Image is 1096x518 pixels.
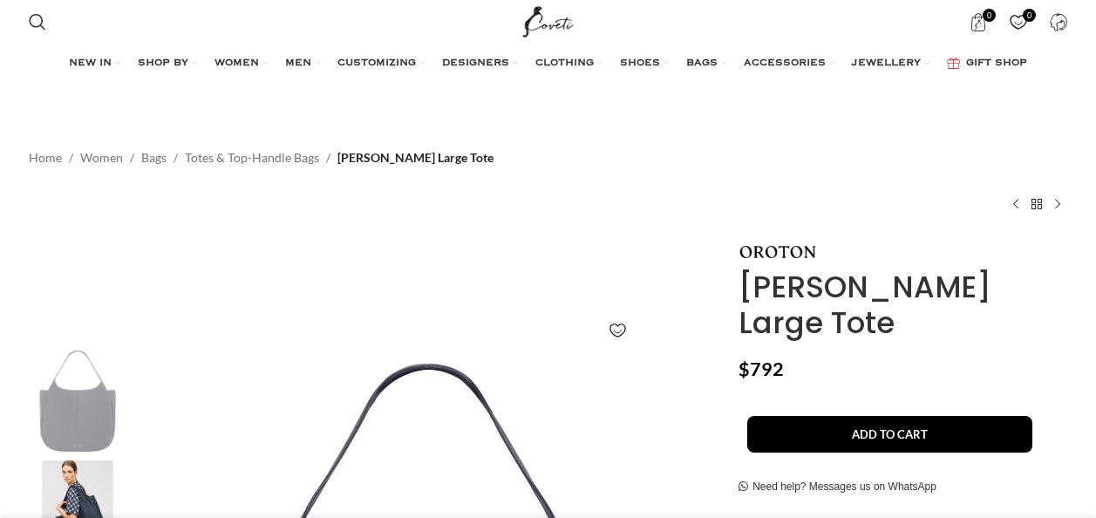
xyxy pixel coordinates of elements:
[1001,4,1037,39] a: 0
[852,46,929,81] a: JEWELLERY
[620,57,660,71] span: SHOES
[739,269,1067,341] h1: [PERSON_NAME] Large Tote
[739,246,817,258] img: Oroton
[535,46,602,81] a: CLOTHING
[535,57,594,71] span: CLOTHING
[739,358,784,380] bdi: 792
[739,358,750,380] span: $
[983,9,996,22] span: 0
[966,57,1027,71] span: GIFT SHOP
[1023,9,1036,22] span: 0
[686,57,718,71] span: BAGS
[29,148,494,167] nav: Breadcrumb
[1047,194,1068,215] a: Next product
[739,481,936,494] a: Need help? Messages us on WhatsApp
[1005,194,1026,215] a: Previous product
[24,350,131,452] img: Oroton
[29,148,62,167] a: Home
[69,57,112,71] span: NEW IN
[442,46,518,81] a: DESIGNERS
[1001,4,1037,39] div: My Wishlist
[961,4,997,39] a: 0
[214,46,268,81] a: WOMEN
[744,57,826,71] span: ACCESSORIES
[947,58,960,69] img: GiftBag
[747,416,1032,453] button: Add to cart
[141,148,167,167] a: Bags
[337,46,425,81] a: CUSTOMIZING
[138,57,188,71] span: SHOP BY
[69,46,120,81] a: NEW IN
[947,46,1027,81] a: GIFT SHOP
[852,57,921,71] span: JEWELLERY
[620,46,669,81] a: SHOES
[519,13,577,28] a: Site logo
[442,57,509,71] span: DESIGNERS
[285,57,311,71] span: MEN
[20,46,1077,81] div: Main navigation
[138,46,197,81] a: SHOP BY
[337,148,494,167] span: [PERSON_NAME] Large Tote
[337,57,416,71] span: CUSTOMIZING
[214,57,259,71] span: WOMEN
[80,148,123,167] a: Women
[20,4,55,39] a: Search
[185,148,319,167] a: Totes & Top-Handle Bags
[285,46,320,81] a: MEN
[686,46,726,81] a: BAGS
[744,46,834,81] a: ACCESSORIES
